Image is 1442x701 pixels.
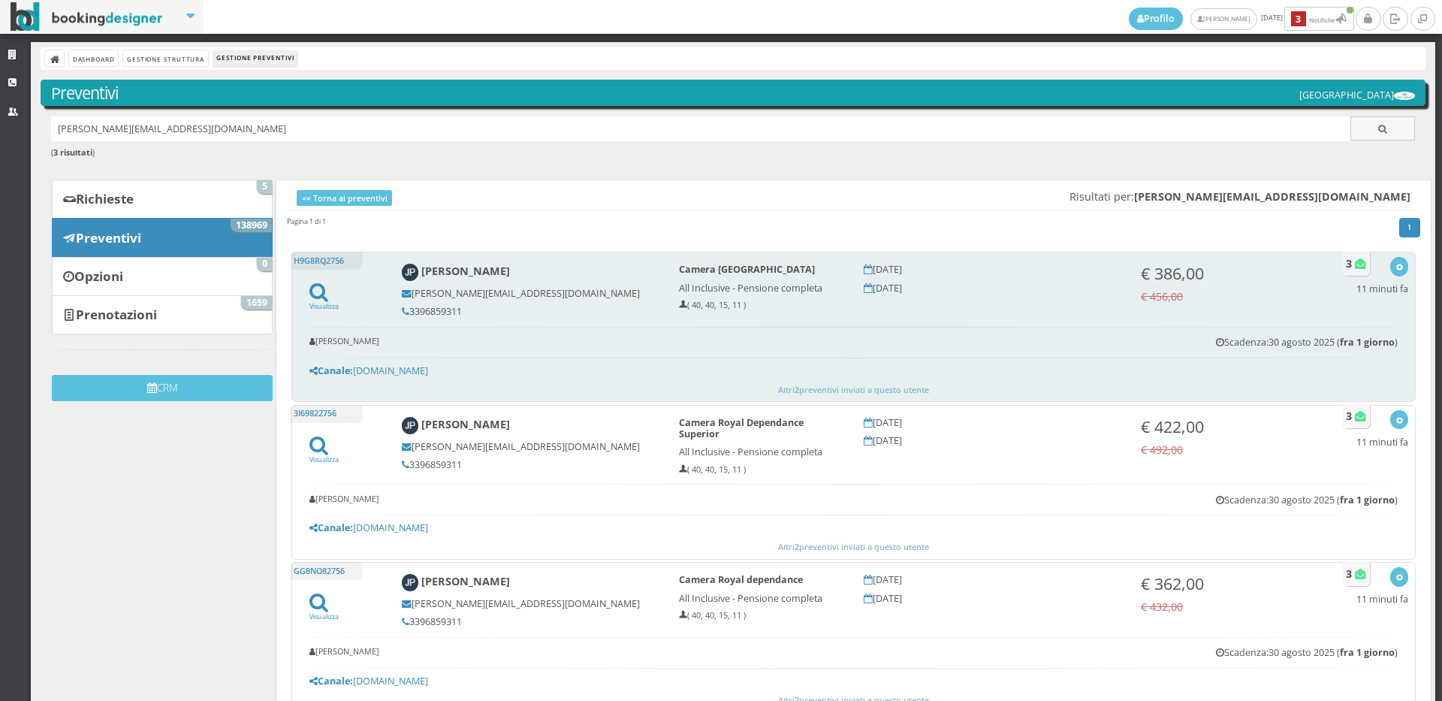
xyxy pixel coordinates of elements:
h5: Scadenza: [1216,337,1398,348]
b: Prenotazioni [76,306,157,323]
h5: [PERSON_NAME][EMAIL_ADDRESS][DOMAIN_NAME] [402,441,659,452]
h5: [DATE] [864,435,1121,446]
button: CRM [52,375,273,401]
b: 3 [1346,256,1352,270]
span: 30 agosto 2025 ( ) [1269,494,1398,506]
h5: H9G8RQ2756 [291,252,363,270]
b: fra 1 giorno [1340,494,1395,506]
h5: 3396859311 [402,616,659,627]
a: Profilo [1129,8,1183,30]
b: Canale: [309,675,353,687]
img: Josef Pillon [402,574,419,591]
h5: [PERSON_NAME][EMAIL_ADDRESS][DOMAIN_NAME] [402,288,659,299]
h3: € 386,00 [1141,264,1305,283]
h5: Scadenza: [1216,647,1398,658]
button: Altri2preventivi inviati a questo utente [299,540,1408,554]
a: 1 [1399,218,1421,237]
b: fra 1 giorno [1340,336,1395,349]
span: Risultati per: [1069,190,1410,203]
b: Camera [GEOGRAPHIC_DATA] [679,263,815,276]
b: Canale: [309,521,353,534]
span: 138969 [231,219,272,232]
h3: Preventivi [51,83,1416,103]
b: Richieste [76,190,134,207]
h5: [DATE] [864,264,1121,275]
h6: ( 40, 40, 15, 11 ) [679,611,843,621]
h5: GG8NO82756 [291,562,363,580]
h5: 3I69822756 [291,405,363,423]
b: fra 1 giorno [1340,646,1395,659]
img: Josef Pillon [402,264,419,281]
span: 0 [257,258,272,271]
b: Canale: [309,364,353,377]
b: 3 [1346,409,1352,423]
li: Gestione Preventivi [213,50,297,67]
h5: 11 minuti fa [1356,283,1408,295]
b: 2 [795,384,799,395]
a: [PERSON_NAME] [1190,8,1257,30]
h3: € 362,00 [1141,574,1305,594]
h4: € 432,00 [1141,600,1305,613]
b: 2 [795,541,799,552]
a: Visualizza [309,445,339,464]
h5: 11 minuti fa [1356,594,1408,605]
a: Preventivi 138969 [52,218,273,257]
a: Opzioni 0 [52,257,273,296]
h5: All Inclusive - Pensione completa [679,283,843,294]
img: BookingDesigner.com [11,2,163,32]
a: Visualizza [309,602,339,621]
button: Altri2preventivi inviati a questo utente [299,383,1408,397]
h5: [GEOGRAPHIC_DATA] [1299,89,1415,101]
a: Richieste 5 [52,180,273,219]
h6: [PERSON_NAME] [309,337,379,346]
h6: ( ) [51,148,1416,158]
b: 3 [1346,567,1352,581]
b: [PERSON_NAME] [421,417,510,431]
span: 5 [257,180,272,194]
b: 3 [1291,11,1306,27]
h6: [PERSON_NAME] [309,647,379,657]
b: Camera Royal Dependance Superior [679,416,804,440]
b: [PERSON_NAME] [421,264,510,279]
h3: € 422,00 [1141,417,1305,437]
h6: [PERSON_NAME] [309,494,379,504]
h5: Scadenza: [1216,494,1398,506]
b: Opzioni [74,267,123,285]
a: Gestione Struttura [123,50,207,66]
h5: All Inclusive - Pensione completa [679,593,843,604]
h5: 3396859311 [402,306,659,317]
h6: ( 40, 40, 15, 11 ) [679,465,843,475]
img: ea773b7e7d3611ed9c9d0608f5526cb6.png [1394,92,1415,100]
span: 30 agosto 2025 ( ) [1269,336,1398,349]
a: Prenotazioni 1659 [52,295,273,334]
h5: [DATE] [864,593,1121,604]
b: [PERSON_NAME] [421,575,510,589]
h4: € 456,00 [1141,290,1305,303]
h5: [DOMAIN_NAME] [309,522,1398,533]
h5: [DOMAIN_NAME] [309,365,1398,376]
h4: € 492,00 [1141,443,1305,456]
span: 1659 [241,296,272,310]
h5: [DATE] [864,417,1121,428]
input: Ricerca cliente - (inserisci il codice, il nome, il cognome, il numero di telefono o la mail) [51,116,1351,141]
span: 30 agosto 2025 ( ) [1269,646,1398,659]
a: Visualizza [309,292,339,311]
h5: All Inclusive - Pensione completa [679,446,843,458]
h5: [DATE] [864,574,1121,585]
a: Dashboard [69,50,118,66]
h45: Pagina 1 di 1 [287,216,326,226]
span: [DATE] [1129,7,1356,31]
b: [PERSON_NAME][EMAIL_ADDRESS][DOMAIN_NAME] [1134,189,1410,204]
img: Josef Pillon [402,417,419,434]
b: Camera Royal dependance [679,573,803,586]
b: 3 risultati [53,147,92,158]
h5: [PERSON_NAME][EMAIL_ADDRESS][DOMAIN_NAME] [402,598,659,609]
b: Preventivi [76,229,141,246]
button: 3Notifiche [1284,7,1354,31]
h5: [DOMAIN_NAME] [309,675,1398,687]
h6: ( 40, 40, 15, 11 ) [679,301,843,310]
h5: 11 minuti fa [1356,437,1408,448]
h5: 3396859311 [402,459,659,470]
h5: [DATE] [864,283,1121,294]
a: << Torna ai preventivi [297,190,392,206]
